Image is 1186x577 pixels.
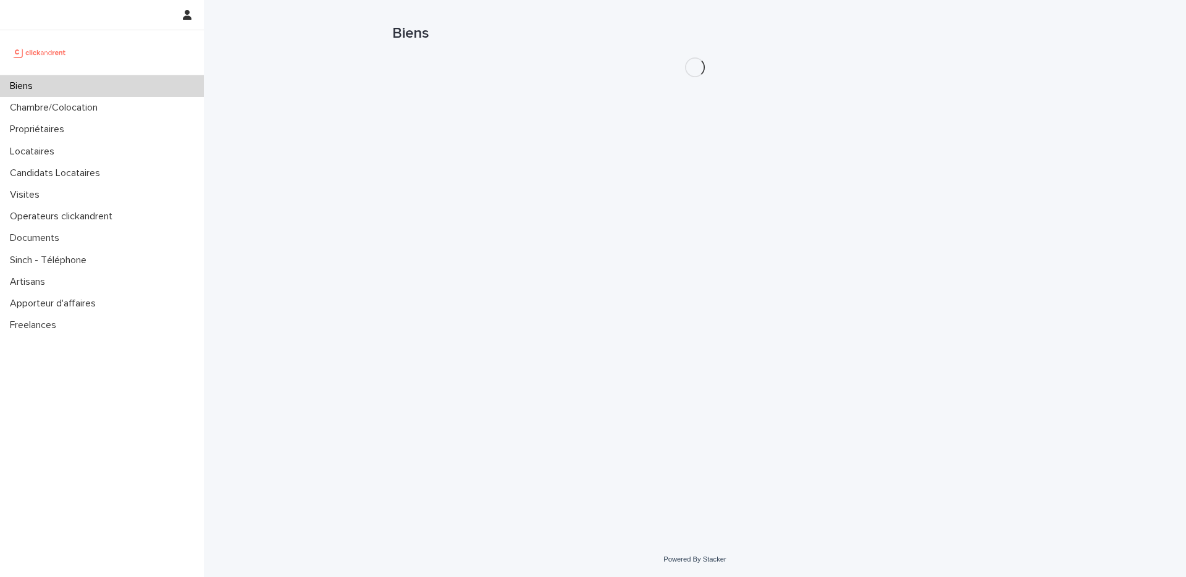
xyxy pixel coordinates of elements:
p: Propriétaires [5,124,74,135]
p: Apporteur d'affaires [5,298,106,310]
h1: Biens [392,25,998,43]
img: UCB0brd3T0yccxBKYDjQ [10,40,70,65]
a: Powered By Stacker [663,555,726,563]
p: Freelances [5,319,66,331]
p: Artisans [5,276,55,288]
p: Sinch - Téléphone [5,255,96,266]
p: Visites [5,189,49,201]
p: Candidats Locataires [5,167,110,179]
p: Operateurs clickandrent [5,211,122,222]
p: Biens [5,80,43,92]
p: Locataires [5,146,64,158]
p: Chambre/Colocation [5,102,107,114]
p: Documents [5,232,69,244]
